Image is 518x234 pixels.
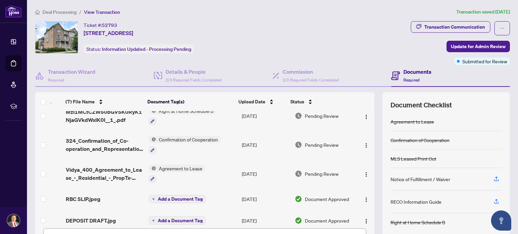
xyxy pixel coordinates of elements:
[149,195,206,203] button: Add a Document Tag
[42,9,77,15] span: Deal Processing
[451,41,506,52] span: Update for Admin Review
[156,136,221,143] span: Confirmation of Cooperation
[295,195,302,203] img: Document Status
[5,5,22,18] img: logo
[166,77,222,82] span: 2/3 Required Fields Completed
[364,143,369,148] img: Logo
[290,98,304,105] span: Status
[283,68,339,76] h4: Commission
[158,197,203,201] span: Add a Document Tag
[239,102,292,131] td: [DATE]
[305,217,349,224] span: Document Approved
[491,210,511,231] button: Open asap
[424,22,485,32] div: Transaction Communication
[149,165,205,183] button: Status IconAgreement to Lease
[149,136,156,143] img: Status Icon
[361,139,372,150] button: Logo
[63,92,145,111] th: (7) File Name
[391,155,436,162] div: MLS Leased Print Out
[149,107,216,125] button: Status IconRight at Home Schedule B
[149,195,206,203] button: Add a Document Tag
[305,112,339,120] span: Pending Review
[403,68,431,76] h4: Documents
[364,114,369,120] img: Logo
[361,215,372,226] button: Logo
[391,198,441,205] div: RECO Information Guide
[295,217,302,224] img: Document Status
[283,77,339,82] span: 2/2 Required Fields Completed
[84,9,120,15] span: View Transaction
[145,92,236,111] th: Document Tag(s)
[84,21,117,29] div: Ticket #:
[149,216,206,225] button: Add a Document Tag
[288,92,351,111] th: Status
[447,41,510,52] button: Update for Admin Review
[391,175,450,183] div: Notice of Fulfillment / Waiver
[295,170,302,177] img: Document Status
[152,219,155,222] span: plus
[35,22,78,53] img: IMG-W12380694_1.jpg
[79,8,81,16] li: /
[364,172,369,177] img: Logo
[238,98,265,105] span: Upload Date
[456,8,510,16] article: Transaction saved [DATE]
[403,77,420,82] span: Required
[35,10,40,14] span: home
[361,168,372,179] button: Logo
[361,194,372,204] button: Logo
[48,68,95,76] h4: Transaction Wizard
[305,195,349,203] span: Document Approved
[391,219,445,226] div: Right at Home Schedule B
[84,29,133,37] span: [STREET_ADDRESS]
[305,141,339,148] span: Pending Review
[364,219,369,224] img: Logo
[66,137,143,153] span: 324_Confirmation_of_Co-operation_and_Representation_-_Tenant_Landlord_-_PropTx-OREA__2_.pdf
[66,166,143,182] span: Vidya_400_Agreement_to_Lease_-_Residential_-_PropTx-[PERSON_NAME].pdf
[295,141,302,148] img: Document Status
[361,110,372,121] button: Logo
[84,44,194,54] div: Status:
[66,108,143,124] span: MzI1MCtCZW50bGV5K0RyK1NjaGVkdWxlK0I__1_.pdf
[66,216,116,225] span: DEPOSIT DRAFT.jpg
[66,195,100,203] span: RBC SLIP.jpeg
[239,130,292,159] td: [DATE]
[236,92,288,111] th: Upload Date
[391,100,452,110] span: Document Checklist
[156,165,205,172] span: Agreement to Lease
[239,210,292,231] td: [DATE]
[305,170,339,177] span: Pending Review
[295,112,302,120] img: Document Status
[102,22,117,28] span: 52793
[65,98,95,105] span: (7) File Name
[152,197,155,201] span: plus
[462,58,507,65] span: Submitted for Review
[149,165,156,172] img: Status Icon
[102,46,191,52] span: Information Updated - Processing Pending
[149,136,221,154] button: Status IconConfirmation of Cooperation
[48,77,64,82] span: Required
[239,188,292,210] td: [DATE]
[166,68,222,76] h4: Details & People
[391,118,434,125] div: Agreement to Lease
[7,214,20,227] img: Profile Icon
[158,218,203,223] span: Add a Document Tag
[364,197,369,202] img: Logo
[391,136,450,144] div: Confirmation of Cooperation
[239,159,292,188] td: [DATE]
[500,26,505,31] span: ellipsis
[411,21,490,33] button: Transaction Communication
